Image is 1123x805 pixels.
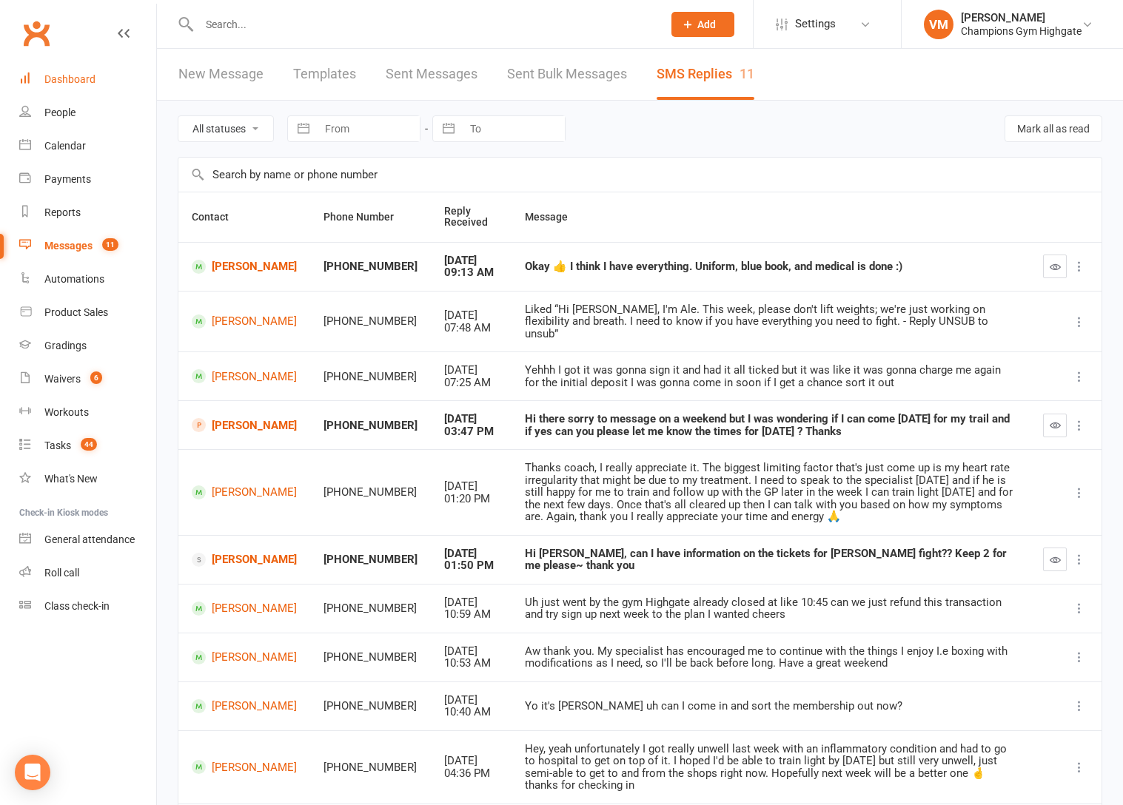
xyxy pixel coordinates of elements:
[386,49,477,100] a: Sent Messages
[525,596,1016,621] div: Uh just went by the gym Highgate already closed at like 10:45 can we just refund this transaction...
[192,314,297,329] a: [PERSON_NAME]
[19,462,156,496] a: What's New
[19,396,156,429] a: Workouts
[961,24,1082,38] div: Champions Gym Highgate
[525,303,1016,340] div: Liked “Hi [PERSON_NAME], I'm Ale. This week, please don't lift weights; we're just working on fle...
[324,260,418,273] div: [PHONE_NUMBER]
[525,743,1016,792] div: Hey, yeah unfortunately I got really unwell last week with an inflammatory condition and had to g...
[44,600,110,612] div: Class check-in
[19,523,156,556] a: General attendance kiosk mode
[444,266,498,279] div: 09:13 AM
[19,429,156,462] a: Tasks 44
[444,596,498,609] div: [DATE]
[525,260,1016,273] div: Okay 👍 I think I have everything. Uniform, blue book, and medical is done :)
[178,158,1102,192] input: Search by name or phone number
[44,406,89,418] div: Workouts
[44,73,95,85] div: Dashboard
[324,315,418,328] div: [PHONE_NUMBER]
[19,96,156,129] a: People
[444,364,498,377] div: [DATE]
[178,192,310,242] th: Contact
[324,553,418,566] div: [PHONE_NUMBER]
[324,651,418,664] div: [PHONE_NUMBER]
[444,377,498,389] div: 07:25 AM
[18,15,55,52] a: Clubworx
[44,373,81,385] div: Waivers
[44,306,108,318] div: Product Sales
[444,493,498,505] div: 01:20 PM
[324,761,418,774] div: [PHONE_NUMBER]
[671,12,734,37] button: Add
[293,49,356,100] a: Templates
[192,699,297,713] a: [PERSON_NAME]
[444,322,498,334] div: 07:48 AM
[310,192,431,242] th: Phone Number
[795,7,836,41] span: Settings
[19,196,156,229] a: Reports
[740,66,754,81] div: 11
[444,255,498,267] div: [DATE]
[444,480,498,493] div: [DATE]
[444,767,498,780] div: 04:36 PM
[192,260,297,274] a: [PERSON_NAME]
[19,590,156,623] a: Class kiosk mode
[697,18,716,30] span: Add
[444,548,498,560] div: [DATE]
[192,485,297,499] a: [PERSON_NAME]
[44,173,91,185] div: Payments
[462,116,565,141] input: To
[444,657,498,670] div: 10:53 AM
[19,263,156,296] a: Automations
[44,533,135,545] div: General attendance
[317,116,420,141] input: From
[924,10,953,39] div: VM
[44,273,104,285] div: Automations
[324,486,418,499] div: [PHONE_NUMBER]
[324,420,418,432] div: [PHONE_NUMBER]
[44,473,98,485] div: What's New
[178,49,264,100] a: New Message
[15,755,50,790] div: Open Intercom Messenger
[44,140,86,152] div: Calendar
[44,439,71,451] div: Tasks
[444,608,498,621] div: 10:59 AM
[44,567,79,579] div: Roll call
[44,240,93,252] div: Messages
[81,438,97,451] span: 44
[192,602,297,616] a: [PERSON_NAME]
[192,418,297,432] a: [PERSON_NAME]
[525,548,1016,572] div: Hi [PERSON_NAME], can I have information on the tickets for [PERSON_NAME] fight?? Keep 2 for me p...
[102,238,118,251] span: 11
[44,340,87,351] div: Gradings
[324,602,418,615] div: [PHONE_NUMBER]
[444,755,498,767] div: [DATE]
[657,49,754,100] a: SMS Replies11
[19,556,156,590] a: Roll call
[444,645,498,658] div: [DATE]
[192,369,297,383] a: [PERSON_NAME]
[324,700,418,713] div: [PHONE_NUMBER]
[444,559,498,572] div: 01:50 PM
[961,11,1082,24] div: [PERSON_NAME]
[525,364,1016,388] div: Yehhh I got it was gonna sign it and had it all ticked but it was like it was gonna charge me aga...
[192,553,297,567] a: [PERSON_NAME]
[19,363,156,396] a: Waivers 6
[44,107,76,118] div: People
[44,206,81,218] div: Reports
[195,14,652,35] input: Search...
[19,163,156,196] a: Payments
[444,413,498,425] div: [DATE]
[1005,115,1102,142] button: Mark all as read
[192,650,297,664] a: [PERSON_NAME]
[525,413,1016,437] div: Hi there sorry to message on a weekend but I was wondering if I can come [DATE] for my trail and ...
[90,371,102,384] span: 6
[19,229,156,263] a: Messages 11
[444,425,498,438] div: 03:47 PM
[324,371,418,383] div: [PHONE_NUMBER]
[525,700,1016,713] div: Yo it's [PERSON_NAME] uh can I come in and sort the membership out now?
[444,706,498,718] div: 10:40 AM
[19,296,156,329] a: Product Sales
[431,192,512,242] th: Reply Received
[525,462,1016,523] div: Thanks coach, I really appreciate it. The biggest limiting factor that's just come up is my heart...
[192,760,297,774] a: [PERSON_NAME]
